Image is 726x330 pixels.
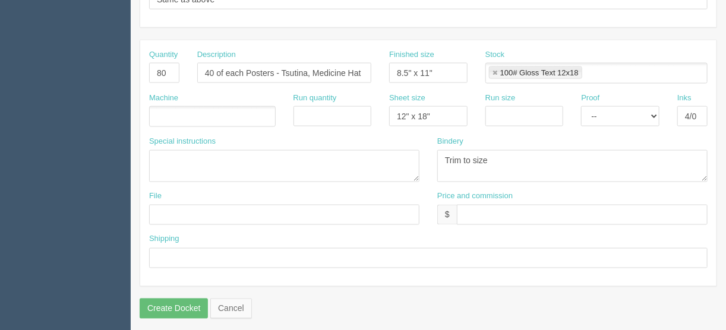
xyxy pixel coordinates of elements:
label: Price and commission [437,191,513,202]
label: Sheet size [389,93,425,104]
span: translation missing: en.helpers.links.cancel [218,304,244,313]
label: Inks [677,93,692,104]
label: Shipping [149,234,179,245]
label: Description [197,49,236,61]
label: Bindery [437,136,463,147]
label: Machine [149,93,178,104]
label: Run size [485,93,516,104]
input: Create Docket [140,299,208,319]
label: Quantity [149,49,178,61]
label: Finished size [389,49,434,61]
label: Run quantity [293,93,337,104]
div: 100# Gloss Text 12x18 [500,69,579,77]
label: Stock [485,49,505,61]
div: $ [437,205,457,225]
label: File [149,191,162,202]
label: Proof [581,93,599,104]
label: Special instructions [149,136,216,147]
a: Cancel [210,299,252,319]
textarea: Trim to size [437,150,708,182]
